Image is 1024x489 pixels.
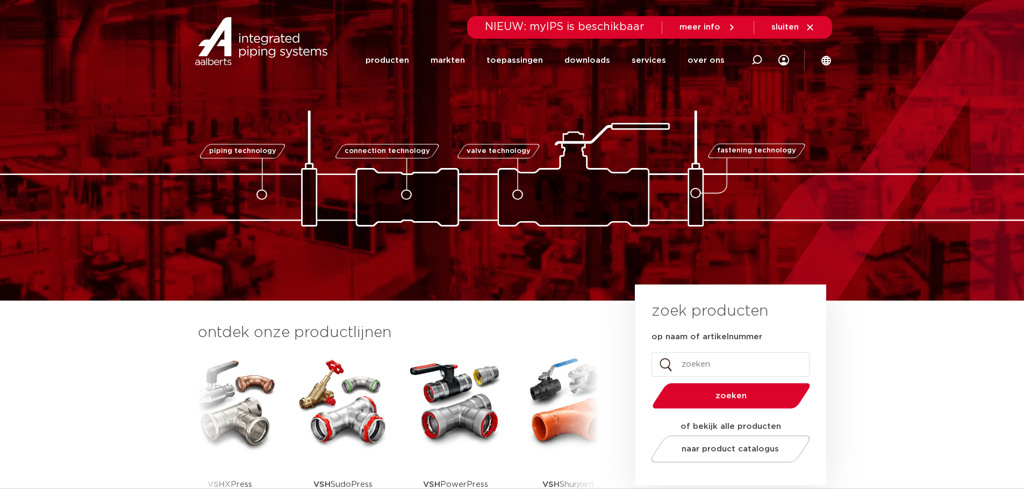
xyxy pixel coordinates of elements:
[198,322,599,344] h3: ontdek onze productlijnen
[717,148,796,155] span: fastening technology
[423,480,440,488] strong: VSH
[207,480,225,488] strong: VSH
[651,301,768,322] h3: zoek producten
[682,445,779,453] span: naar product catalogus
[431,39,465,82] a: markten
[485,21,645,32] span: NIEUW: myIPS is beschikbaar
[651,332,762,342] label: op naam of artikelnummer
[467,148,531,155] span: valve technology
[681,422,781,430] strong: of bekijk alle producten
[344,148,429,155] span: connection technology
[771,23,815,32] a: sluiten
[651,352,810,377] input: zoeken
[313,480,331,488] strong: VSH
[778,39,789,82] div: my IPS
[688,39,725,82] a: over ons
[680,392,783,400] span: zoeken
[486,39,543,82] a: toepassingen
[542,480,560,488] strong: VSH
[648,382,814,410] button: zoeken
[648,435,813,463] a: naar product catalogus
[679,23,720,31] span: meer info
[209,148,276,155] span: piping technology
[771,23,799,31] span: sluiten
[679,23,736,32] a: meer info
[632,39,666,82] a: services
[564,39,610,82] a: downloads
[366,39,409,82] a: producten
[366,39,725,82] nav: Menu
